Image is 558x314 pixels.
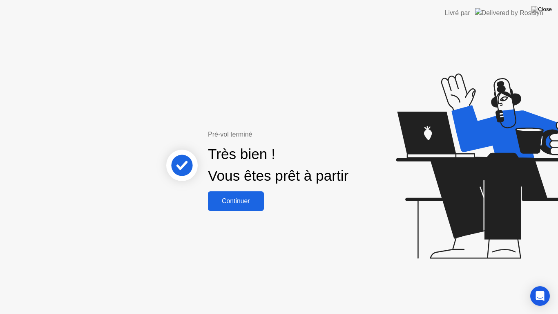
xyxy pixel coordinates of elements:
[208,130,377,139] div: Pré-vol terminé
[208,191,264,211] button: Continuer
[445,8,470,18] div: Livré par
[530,286,550,306] div: Open Intercom Messenger
[210,197,261,205] div: Continuer
[531,6,552,13] img: Close
[208,144,348,187] div: Très bien ! Vous êtes prêt à partir
[475,8,543,18] img: Delivered by Rosalyn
